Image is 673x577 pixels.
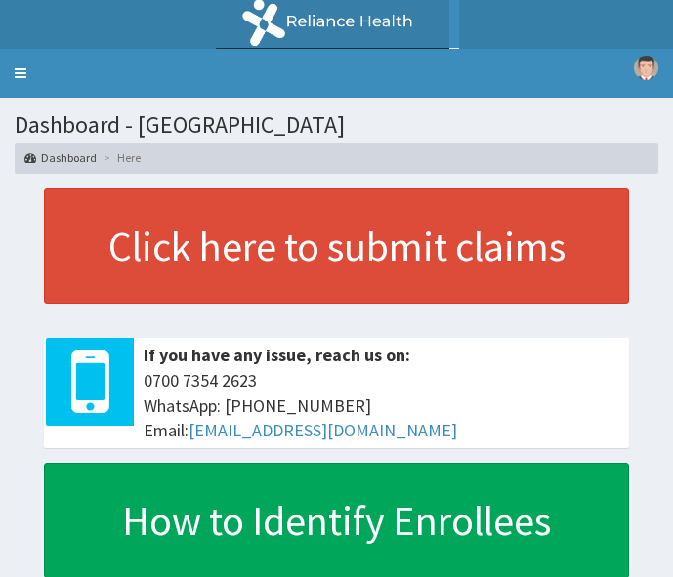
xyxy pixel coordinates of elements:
a: Click here to submit claims [44,188,629,304]
span: 0700 7354 2623 WhatsApp: [PHONE_NUMBER] Email: [144,368,619,443]
li: Here [99,149,141,166]
img: User Image [634,56,658,80]
a: Dashboard [24,149,97,166]
a: [EMAIL_ADDRESS][DOMAIN_NAME] [189,419,457,441]
h1: Dashboard - [GEOGRAPHIC_DATA] [15,112,658,138]
b: If you have any issue, reach us on: [144,344,410,366]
